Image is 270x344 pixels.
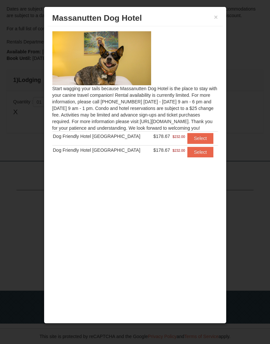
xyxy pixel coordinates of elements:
button: Select [187,147,213,157]
button: Select [187,133,213,144]
button: × [214,14,218,20]
div: Dog Friendly Hotel [GEOGRAPHIC_DATA] [53,133,149,140]
span: $178.67 [153,134,170,139]
img: 27428181-5-81c892a3.jpg [52,31,151,85]
div: Dog Friendly Hotel [GEOGRAPHIC_DATA] [53,147,149,153]
span: $178.67 [153,147,170,153]
span: Massanutten Dog Hotel [52,13,142,22]
span: $232.00 [173,133,185,140]
div: Start wagging your tails because Massanutten Dog Hotel is the place to stay with your canine trav... [47,26,223,284]
span: $232.00 [173,147,185,154]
